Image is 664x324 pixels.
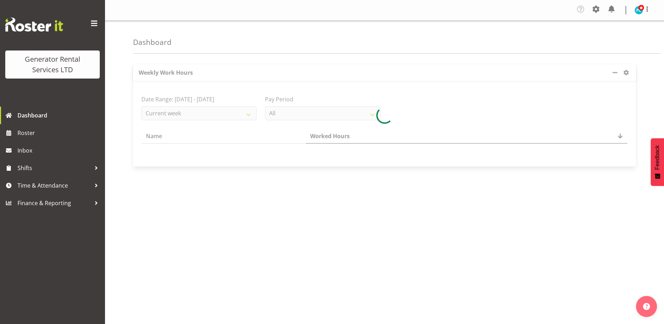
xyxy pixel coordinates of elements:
span: Feedback [654,145,660,170]
img: help-xxl-2.png [643,303,650,310]
span: Roster [18,128,102,138]
h4: Dashboard [133,38,172,46]
img: Rosterit website logo [5,18,63,32]
span: Shifts [18,163,91,173]
span: Time & Attendance [18,180,91,191]
img: payrol-lady11294.jpg [635,6,643,14]
span: Dashboard [18,110,102,121]
span: Finance & Reporting [18,198,91,208]
button: Feedback - Show survey [651,138,664,186]
span: Inbox [18,145,102,156]
div: Generator Rental Services LTD [12,54,93,75]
